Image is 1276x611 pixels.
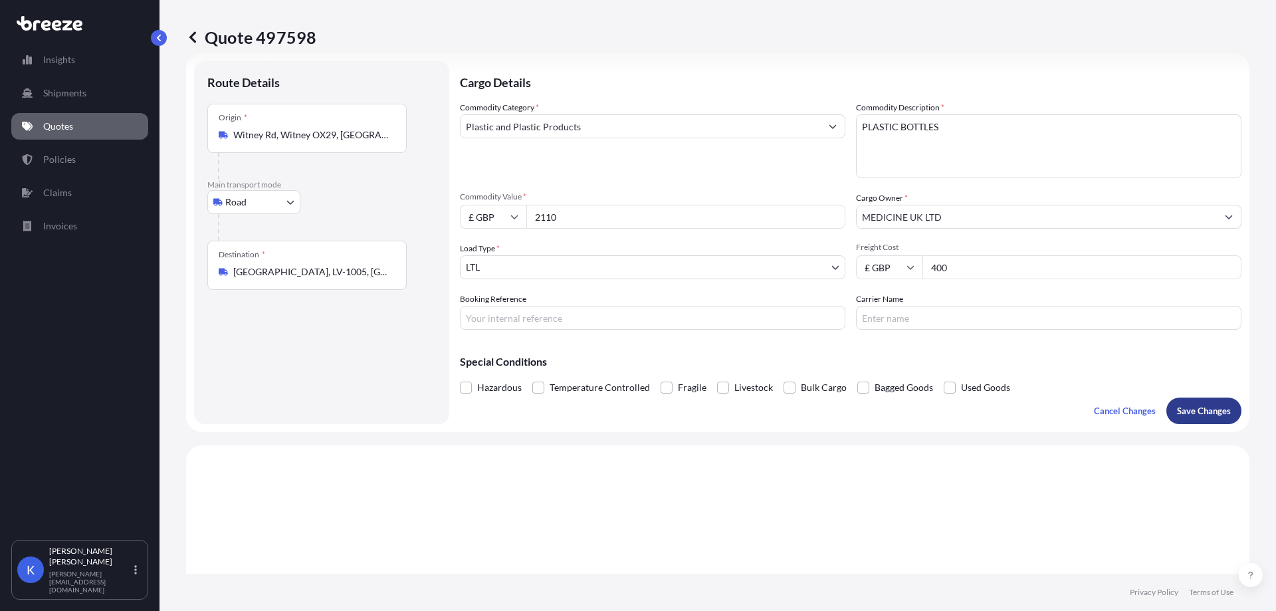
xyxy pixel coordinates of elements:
p: Policies [43,153,76,166]
a: Invoices [11,213,148,239]
span: Road [225,195,247,209]
a: Terms of Use [1189,587,1233,598]
span: K [27,563,35,576]
p: Quotes [43,120,73,133]
label: Carrier Name [856,293,903,306]
input: Full name [857,205,1217,229]
label: Cargo Owner [856,191,908,205]
a: Shipments [11,80,148,106]
span: Freight Cost [856,242,1241,253]
input: Origin [233,128,390,142]
p: [PERSON_NAME] [PERSON_NAME] [49,546,132,567]
p: Special Conditions [460,356,1241,367]
p: [PERSON_NAME][EMAIL_ADDRESS][DOMAIN_NAME] [49,570,132,594]
button: Show suggestions [1217,205,1241,229]
button: Cancel Changes [1083,398,1166,424]
a: Quotes [11,113,148,140]
button: Select transport [207,190,300,214]
span: Bulk Cargo [801,378,847,398]
label: Booking Reference [460,293,526,306]
span: Hazardous [477,378,522,398]
p: Save Changes [1177,404,1231,418]
p: Cancel Changes [1094,404,1156,418]
span: Livestock [734,378,773,398]
textarea: PLASTIC BOTTLES [856,114,1241,178]
button: Show suggestions [821,114,845,138]
label: Commodity Category [460,101,539,114]
span: Temperature Controlled [550,378,650,398]
div: Origin [219,112,247,123]
span: Fragile [678,378,706,398]
input: Select a commodity type [461,114,821,138]
input: Enter amount [922,255,1241,279]
p: Main transport mode [207,180,436,190]
a: Policies [11,146,148,173]
p: Quote 497598 [186,27,316,48]
button: Save Changes [1166,398,1241,424]
input: Your internal reference [460,306,845,330]
a: Privacy Policy [1130,587,1178,598]
p: Claims [43,186,72,199]
p: Insights [43,53,75,66]
span: Load Type [460,242,500,255]
span: Commodity Value [460,191,845,202]
input: Enter name [856,306,1241,330]
span: Used Goods [961,378,1010,398]
p: Route Details [207,74,280,90]
div: Destination [219,249,265,260]
p: Shipments [43,86,86,100]
span: LTL [466,261,480,274]
span: Bagged Goods [875,378,933,398]
button: LTL [460,255,845,279]
p: Invoices [43,219,77,233]
input: Type amount [526,205,845,229]
a: Insights [11,47,148,73]
input: Destination [233,265,390,279]
label: Commodity Description [856,101,944,114]
a: Claims [11,180,148,206]
p: Cargo Details [460,61,1241,101]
